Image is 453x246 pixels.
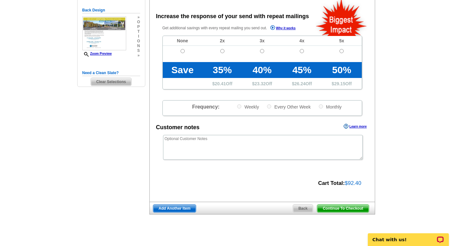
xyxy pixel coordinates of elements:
span: » [137,53,140,58]
a: Learn more [344,124,367,129]
span: Frequency: [192,104,219,109]
span: i [137,34,140,39]
a: Add Another Item [153,204,196,213]
a: Why it works [270,25,296,32]
td: $ Off [202,78,242,89]
h5: Back Design [82,7,140,13]
span: p [137,25,140,29]
input: Weekly [237,104,241,109]
td: 4x [282,36,322,46]
span: o [137,39,140,44]
td: 50% [322,62,361,78]
div: Customer notes [156,123,200,132]
span: n [137,44,140,48]
iframe: LiveChat chat widget [364,226,453,246]
td: 45% [282,62,322,78]
span: t [137,29,140,34]
label: Weekly [237,104,259,110]
span: Clear Selections [91,78,131,86]
span: Back [293,205,313,212]
span: 26.24 [294,81,305,86]
td: $ Off [322,78,361,89]
span: 20.41 [215,81,226,86]
strong: Cart Total: [318,180,345,186]
span: Continue To Checkout [317,205,368,212]
span: o [137,20,140,25]
td: 2x [202,36,242,46]
a: Zoom Preview [82,52,112,55]
img: small-thumb.jpg [82,17,126,50]
td: $ Off [242,78,282,89]
td: 5x [322,36,361,46]
td: None [163,36,202,46]
td: Save [163,62,202,78]
span: Add Another Item [153,205,196,212]
label: Every Other Week [266,104,311,110]
span: s [137,48,140,53]
span: 23.32 [255,81,266,86]
a: Back [293,204,313,213]
p: Get additional savings with every repeat mailing you send out. [162,25,309,32]
span: » [137,15,140,20]
span: 29.15 [334,81,345,86]
td: 40% [242,62,282,78]
td: 3x [242,36,282,46]
span: $92.40 [345,180,361,186]
div: Increase the response of your send with repeat mailings [156,12,309,21]
td: $ Off [282,78,322,89]
input: Monthly [319,104,323,109]
label: Monthly [318,104,342,110]
h5: Need a Clean Slate? [82,70,140,76]
td: 35% [202,62,242,78]
input: Every Other Week [267,104,271,109]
